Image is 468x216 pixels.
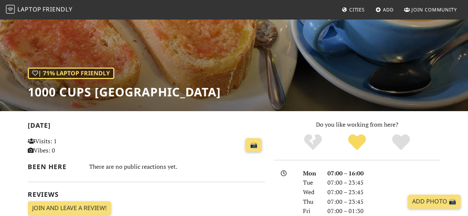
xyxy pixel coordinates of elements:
[299,188,323,197] div: Wed
[89,161,265,172] div: There are no public reactions yet.
[28,121,265,132] h2: [DATE]
[349,6,365,13] span: Cities
[299,169,323,178] div: Mon
[28,163,80,171] h2: Been here
[43,5,72,13] span: Friendly
[383,6,394,13] span: Add
[299,178,323,188] div: Tue
[339,3,368,16] a: Cities
[401,3,460,16] a: Join Community
[28,201,111,215] a: Join and leave a review!
[323,188,445,197] div: 07:00 – 23:45
[28,85,221,99] h1: 1000 Cups [GEOGRAPHIC_DATA]
[28,68,114,79] div: | 71% Laptop Friendly
[6,5,15,14] img: LaptopFriendly
[408,195,461,209] a: Add Photo 📸
[373,3,397,16] a: Add
[291,133,335,152] div: No
[6,3,73,16] a: LaptopFriendly LaptopFriendly
[28,191,265,198] h2: Reviews
[323,178,445,188] div: 07:00 – 23:45
[323,169,445,178] div: 07:00 – 16:00
[379,133,423,152] div: Definitely!
[299,197,323,207] div: Thu
[299,206,323,216] div: Fri
[28,137,101,155] p: Visits: 1 Vibes: 0
[411,6,457,13] span: Join Community
[245,138,262,152] a: 📸
[274,120,441,130] p: Do you like working from here?
[335,133,379,152] div: Yes
[17,5,41,13] span: Laptop
[323,206,445,216] div: 07:00 – 01:30
[323,197,445,207] div: 07:00 – 23:45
